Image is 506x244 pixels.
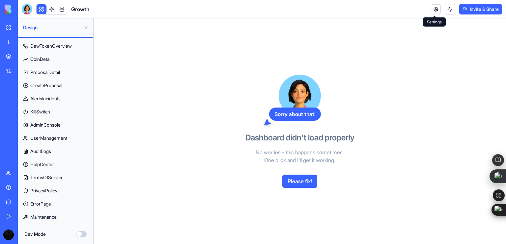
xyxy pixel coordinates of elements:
div: Settings [423,17,446,27]
span: +3.10% [382,62,396,67]
span: UserManagement [30,135,67,141]
span: Dashboard [18,58,42,64]
tspan: [DATE] [201,186,213,191]
p: Kingskiller [10,194,76,200]
a: Dashboard [8,54,77,67]
a: CoinDetail [20,54,91,64]
div: Sorry about that! [269,108,321,121]
a: AdminConsole [20,120,91,130]
p: SOL [329,30,342,38]
a: Orders [8,102,77,115]
a: ProposalDetail [20,67,91,78]
span: AdminConsole [30,122,61,128]
tspan: [DATE] [251,186,264,191]
a: Maintenance [20,212,91,222]
p: No worries - this happens sometimes. One click and I'll get it working. [224,148,376,164]
p: $0.52 [377,54,396,62]
p: Trading Terminal [25,17,61,24]
div: Portfolio Performance [102,76,290,84]
tspan: 0 [118,182,121,186]
span: S [318,34,321,39]
span: Last sync: 5:46:45 PM [101,213,149,220]
a: Markets [8,86,77,99]
p: Solana [329,38,342,43]
div: Recent Transactions [314,118,369,134]
span: Wallet [18,140,32,147]
p: $2,850.75 [370,6,396,14]
a: TermsOfService [20,172,91,183]
p: $7.85 [377,78,396,86]
span: A [318,58,321,63]
tspan: 15000 [109,113,121,118]
p: Polkadot [329,86,345,91]
p: $125.40 [376,30,396,38]
tspan: [DATE] [178,186,191,191]
a: Wallet [8,137,77,150]
a: UserManagement [20,133,91,143]
span: -1.20% [383,14,396,19]
span: Trader [17,184,32,191]
span: Live data [384,213,405,220]
span: AlertsIncidents [30,95,61,102]
tspan: 5000 [110,159,121,164]
a: AlertsIncidents [20,93,91,104]
button: View All [369,120,396,132]
span: CoinDetail [30,56,51,62]
tspan: [DATE] [223,186,236,191]
span: CreateProposal [30,82,62,89]
p: Ethereum [329,14,347,19]
span: KillSwitch [30,109,50,115]
p: ADA [329,54,345,62]
span: Design [23,24,81,31]
span: ErrorPage [30,201,51,207]
a: Agents [8,70,77,83]
a: AuditLogs [20,146,91,157]
span: Growth [71,5,89,13]
a: PrivacyPolicy [20,185,91,196]
img: ACg8ocJetzQJJ8PQ65MPjfANBuykhHazs_4VuDgQ95jgNxn1HfdF6o3L=s96-c [3,230,14,240]
tspan: [DATE] [274,186,287,191]
span: Orders [18,105,34,111]
span: HelpCenter [30,161,54,168]
span: Agents [18,73,34,80]
tspan: [DATE] [156,186,169,191]
div: Trading [8,40,77,50]
span: Maintenance [30,214,57,220]
span: E [319,10,321,15]
span: DewTokenOverview [30,43,72,49]
span: Markets [18,89,37,96]
tspan: [DATE] [133,186,146,191]
span: ProposalDetail [30,69,60,76]
button: Please fix! [282,175,317,188]
span: -0.80% [382,86,396,91]
span: +5.80% [381,38,396,43]
a: Pools [8,153,77,166]
tspan: 20000 [108,92,121,97]
a: DEW Token [8,169,77,182]
tspan: 10000 [108,136,121,141]
h3: Dashboard didn't load properly [245,133,354,143]
img: logo [5,5,45,14]
h2: Growth [25,8,61,17]
span: TermsOfService [30,174,64,181]
span: D [318,82,321,87]
div: Portfolio [8,123,77,133]
p: Cardano [329,62,345,67]
span: AuditLogs [30,148,51,155]
p: ETH [329,6,347,14]
a: DewTokenOverview [20,41,91,51]
button: Settings [5,208,64,220]
span: DEW Token [18,172,43,179]
a: ErrorPage [20,199,91,209]
p: No active trading agents [102,15,290,23]
p: No recent transactions [314,173,396,181]
a: CreateProposal [20,80,91,91]
button: Create Your First Agent [160,28,232,41]
a: HelpCenter [20,159,91,170]
p: DOT [329,78,345,86]
span: Pools [18,156,31,163]
button: Invite & Share [459,4,502,14]
span: PrivacyPolicy [30,187,57,194]
a: KillSwitch [20,107,91,117]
